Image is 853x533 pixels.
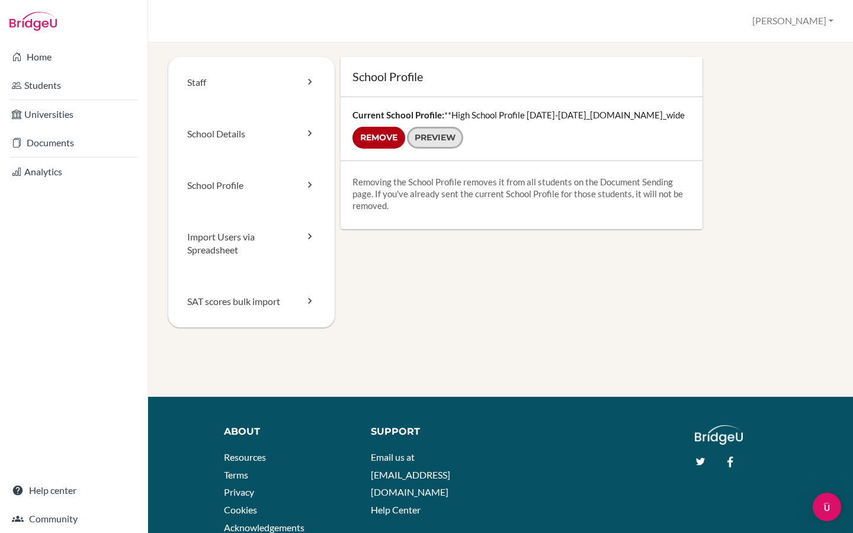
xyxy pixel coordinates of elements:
[352,69,691,85] h1: School Profile
[813,493,841,521] div: Open Intercom Messenger
[2,479,145,502] a: Help center
[224,451,266,463] a: Resources
[352,176,691,211] p: Removing the School Profile removes it from all students on the Document Sending page. If you've ...
[168,276,335,327] a: SAT scores bulk import
[224,522,304,533] a: Acknowledgements
[2,102,145,126] a: Universities
[2,131,145,155] a: Documents
[9,12,57,31] img: Bridge-U
[168,211,335,277] a: Import Users via Spreadsheet
[224,425,354,439] div: About
[2,160,145,184] a: Analytics
[747,10,839,32] button: [PERSON_NAME]
[341,97,703,160] div: **High School Profile [DATE]-[DATE]_[DOMAIN_NAME]_wide
[695,425,743,445] img: logo_white@2x-f4f0deed5e89b7ecb1c2cc34c3e3d731f90f0f143d5ea2071677605dd97b5244.png
[224,486,254,497] a: Privacy
[371,504,421,515] a: Help Center
[352,127,405,149] input: Remove
[2,73,145,97] a: Students
[224,504,257,515] a: Cookies
[168,108,335,160] a: School Details
[371,425,492,439] div: Support
[407,127,463,149] a: Preview
[224,469,248,480] a: Terms
[2,45,145,69] a: Home
[168,160,335,211] a: School Profile
[168,57,335,108] a: Staff
[352,110,444,120] strong: Current School Profile:
[371,451,450,497] a: Email us at [EMAIL_ADDRESS][DOMAIN_NAME]
[2,507,145,531] a: Community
